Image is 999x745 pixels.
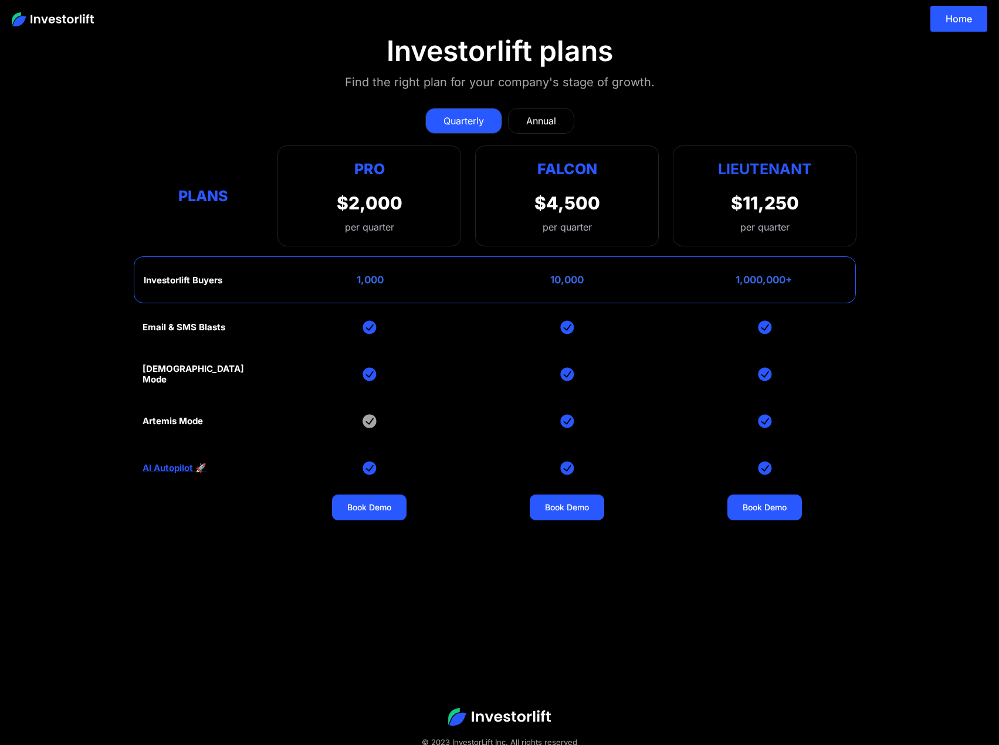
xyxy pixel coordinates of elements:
div: Falcon [537,158,597,181]
a: AI Autopilot 🚀 [143,463,206,473]
div: Pro [337,158,402,181]
strong: Lieutenant [718,160,812,178]
a: Home [930,6,987,32]
a: Book Demo [530,495,604,520]
div: 1,000 [357,274,384,286]
div: Email & SMS Blasts [143,322,225,333]
div: Annual [526,114,556,128]
div: per quarter [337,220,402,234]
div: $11,250 [731,192,799,214]
div: $2,000 [337,192,402,214]
a: Book Demo [727,495,802,520]
div: Investorlift Buyers [144,275,222,286]
a: Book Demo [332,495,407,520]
div: Quarterly [443,114,484,128]
div: $4,500 [534,192,600,214]
div: Artemis Mode [143,416,203,426]
div: 1,000,000+ [736,274,793,286]
div: Find the right plan for your company's stage of growth. [345,73,655,92]
div: Plans [143,184,264,207]
div: per quarter [740,220,790,234]
div: 10,000 [550,274,584,286]
div: per quarter [543,220,592,234]
div: [DEMOGRAPHIC_DATA] Mode [143,364,264,385]
div: Investorlift plans [387,34,613,68]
